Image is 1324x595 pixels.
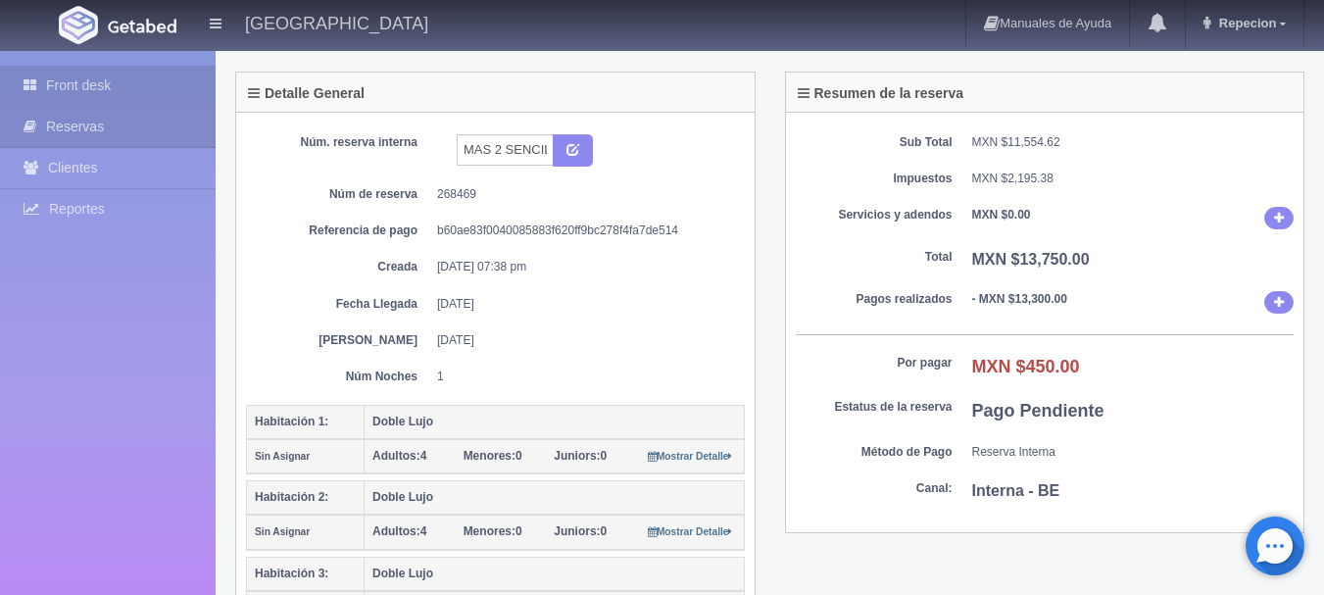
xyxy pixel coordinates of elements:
dt: Núm Noches [261,369,417,385]
dd: [DATE] 07:38 pm [437,259,730,275]
img: Getabed [108,19,176,33]
b: MXN $0.00 [972,208,1031,222]
b: - MXN $13,300.00 [972,292,1067,306]
h4: Detalle General [248,86,365,101]
img: Getabed [59,6,98,44]
dd: b60ae83f0040085883f620ff9bc278f4fa7de514 [437,223,730,239]
dt: Impuestos [796,171,953,187]
small: Sin Asignar [255,526,310,537]
th: Doble Lujo [365,481,745,516]
a: Mostrar Detalle [648,449,733,463]
th: Doble Lujo [365,405,745,439]
small: Mostrar Detalle [648,451,733,462]
b: Habitación 2: [255,490,328,504]
dd: [DATE] [437,296,730,313]
dd: 1 [437,369,730,385]
b: MXN $13,750.00 [972,251,1090,268]
b: MXN $450.00 [972,357,1080,376]
span: 0 [554,524,607,538]
small: Mostrar Detalle [648,526,733,537]
small: Sin Asignar [255,451,310,462]
b: Pago Pendiente [972,401,1104,421]
dt: Núm. reserva interna [261,134,417,151]
strong: Adultos: [372,524,420,538]
dd: Reserva Interna [972,444,1295,461]
th: Doble Lujo [365,557,745,591]
span: 0 [554,449,607,463]
span: 4 [372,524,426,538]
dt: Referencia de pago [261,223,417,239]
dt: Método de Pago [796,444,953,461]
strong: Menores: [464,449,515,463]
span: Repecion [1214,16,1277,30]
span: 0 [464,524,522,538]
b: Habitación 1: [255,415,328,428]
dt: [PERSON_NAME] [261,332,417,349]
dt: Total [796,249,953,266]
dd: MXN $2,195.38 [972,171,1295,187]
dt: Servicios y adendos [796,207,953,223]
a: Mostrar Detalle [648,524,733,538]
dt: Canal: [796,480,953,497]
dt: Fecha Llegada [261,296,417,313]
dd: 268469 [437,186,730,203]
dd: [DATE] [437,332,730,349]
span: 0 [464,449,522,463]
dt: Núm de reserva [261,186,417,203]
h4: [GEOGRAPHIC_DATA] [245,10,428,34]
dt: Pagos realizados [796,291,953,308]
strong: Juniors: [554,524,600,538]
dt: Estatus de la reserva [796,399,953,416]
h4: Resumen de la reserva [798,86,964,101]
strong: Adultos: [372,449,420,463]
dt: Sub Total [796,134,953,151]
dd: MXN $11,554.62 [972,134,1295,151]
strong: Menores: [464,524,515,538]
dt: Por pagar [796,355,953,372]
dt: Creada [261,259,417,275]
b: Habitación 3: [255,567,328,580]
strong: Juniors: [554,449,600,463]
span: 4 [372,449,426,463]
b: Interna - BE [972,482,1060,499]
